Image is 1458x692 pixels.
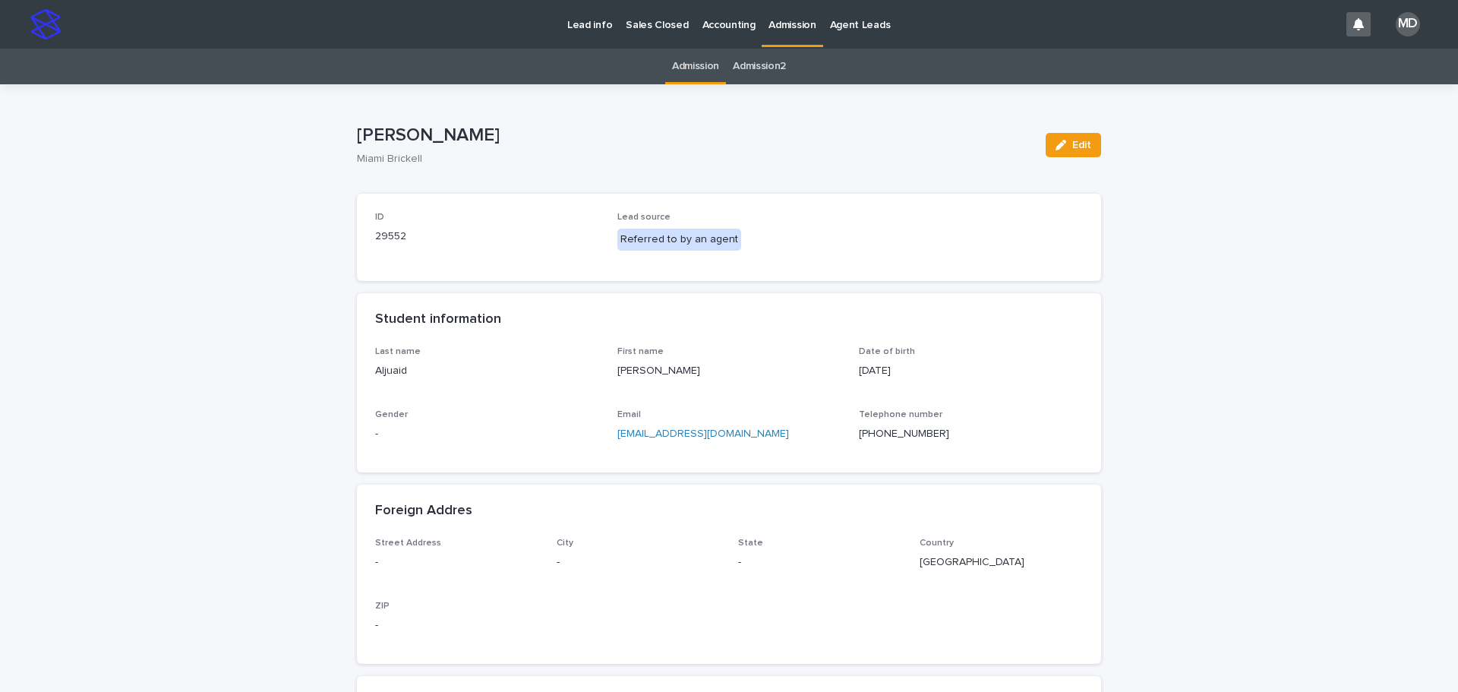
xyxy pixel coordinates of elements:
[920,539,954,548] span: Country
[375,363,599,379] p: Aljuaid
[1046,133,1101,157] button: Edit
[375,602,390,611] span: ZIP
[30,9,61,39] img: stacker-logo-s-only.png
[920,555,1083,570] p: [GEOGRAPHIC_DATA]
[375,555,538,570] p: -
[617,229,741,251] div: Referred to by an agent
[859,410,942,419] span: Telephone number
[859,347,915,356] span: Date of birth
[859,363,1083,379] p: [DATE]
[1072,140,1091,150] span: Edit
[375,426,599,442] p: -
[738,555,901,570] p: -
[375,503,472,520] h2: Foreign Addres
[375,618,538,634] p: -
[1396,12,1420,36] div: MD
[738,539,763,548] span: State
[617,363,841,379] p: [PERSON_NAME]
[557,555,720,570] p: -
[375,229,599,245] p: 29552
[617,428,789,439] a: [EMAIL_ADDRESS][DOMAIN_NAME]
[375,311,501,328] h2: Student information
[617,213,671,222] span: Lead source
[859,428,949,439] a: [PHONE_NUMBER]
[733,49,786,84] a: Admission2
[375,539,441,548] span: Street Address
[375,410,408,419] span: Gender
[375,213,384,222] span: ID
[617,410,641,419] span: Email
[357,125,1034,147] p: [PERSON_NAME]
[617,347,664,356] span: First name
[375,347,421,356] span: Last name
[357,153,1027,166] p: Miami Brickell
[557,539,573,548] span: City
[672,49,719,84] a: Admission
